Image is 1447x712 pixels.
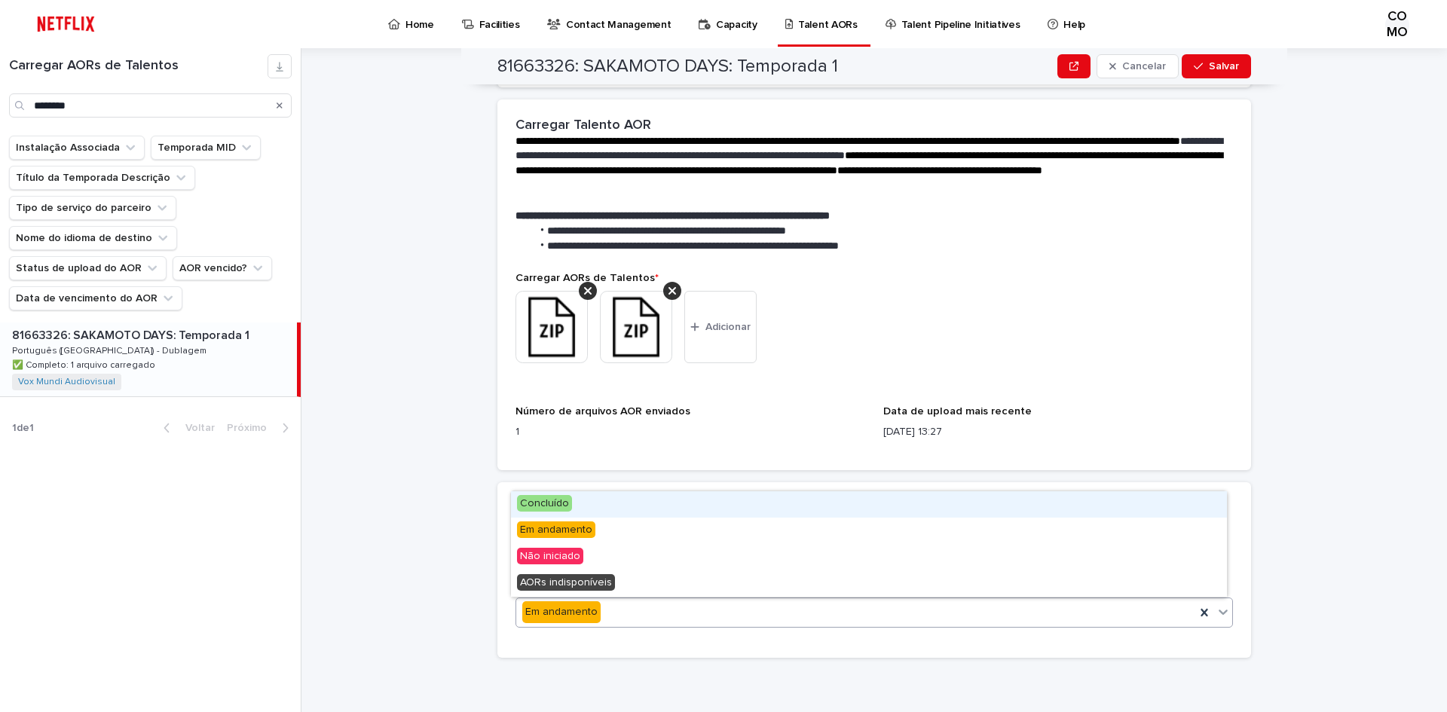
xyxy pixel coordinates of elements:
[151,421,221,435] button: Voltar
[151,136,261,160] button: Temporada MID
[9,59,179,72] font: Carregar AORs de Talentos
[9,256,167,280] button: Status de upload do AOR
[515,406,690,417] font: Número de arquivos AOR enviados
[9,286,182,310] button: Data de vencimento do AOR
[520,524,592,535] font: Em andamento
[520,577,612,588] font: AORs indisponíveis
[511,491,1227,518] div: Concluído
[1097,54,1179,78] button: Cancelar
[515,118,651,132] font: Carregar Talento AOR
[9,196,176,220] button: Tipo de serviço do parceiro
[9,226,177,250] button: Nome do idioma de destino
[185,423,215,433] font: Voltar
[525,607,598,617] font: Em andamento
[705,322,751,332] font: Adicionar
[9,136,145,160] button: Instalação Associada
[520,498,569,509] font: Concluído
[511,544,1227,570] div: Não iniciado
[684,291,757,363] button: Adicionar
[18,377,115,387] a: Vox Mundi Audiovisual
[12,329,249,341] font: 81663326: SAKAMOTO DAYS: Temporada 1
[1122,61,1166,72] font: Cancelar
[12,347,206,356] font: Português ([GEOGRAPHIC_DATA]) - Dublagem
[511,518,1227,544] div: Em andamento
[1209,61,1239,72] font: Salvar
[520,551,580,561] font: Não iniciado
[515,273,655,283] font: Carregar AORs de Talentos
[18,377,115,387] font: Vox Mundi Audiovisual
[515,426,519,437] font: 1
[9,93,292,118] input: Procurar
[9,166,195,190] button: Título da Temporada Descrição
[17,423,29,433] font: de
[511,570,1227,597] div: AORs indisponíveis
[883,406,1032,417] font: Data de upload mais recente
[497,57,838,75] font: 81663326: SAKAMOTO DAYS: Temporada 1
[29,423,34,433] font: 1
[883,426,942,437] font: [DATE] 13:27
[173,256,272,280] button: AOR vencido?
[221,421,301,435] button: Próximo
[227,423,267,433] font: Próximo
[12,361,155,370] font: ✅ Completo: 1 arquivo carregado
[30,9,102,39] img: ifQbXi3ZQGMSEF7WDB7W
[1182,54,1251,78] button: Salvar
[12,423,17,433] font: 1
[1387,10,1407,40] font: COMO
